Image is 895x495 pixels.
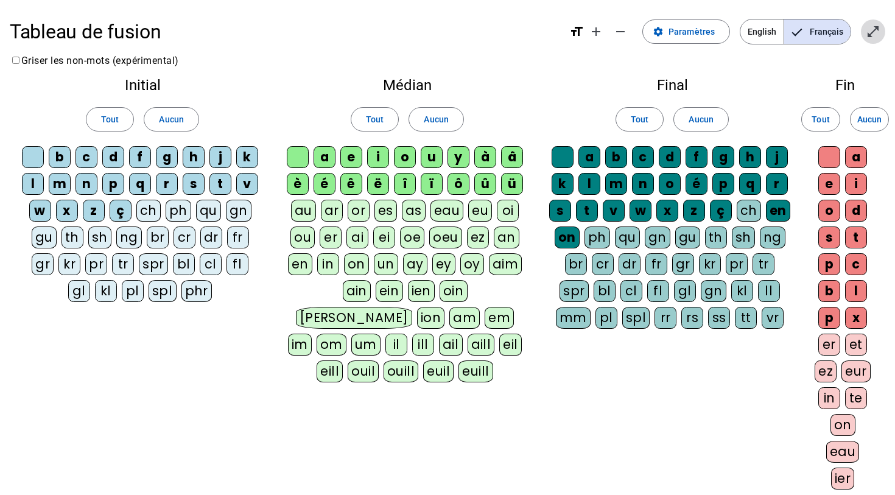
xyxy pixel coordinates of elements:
div: h [183,146,205,168]
h2: Fin [815,78,876,93]
div: g [156,146,178,168]
div: oy [460,253,484,275]
div: [PERSON_NAME] [296,307,412,329]
div: es [374,200,397,222]
div: mm [556,307,591,329]
div: n [632,173,654,195]
div: il [385,334,407,356]
div: pr [726,253,748,275]
div: q [129,173,151,195]
div: in [818,387,840,409]
div: ain [343,280,371,302]
div: ph [166,200,191,222]
div: e [818,173,840,195]
div: gn [645,226,670,248]
div: en [766,200,790,222]
span: Tout [366,112,384,127]
button: Tout [801,107,840,132]
div: gl [68,280,90,302]
div: ë [367,173,389,195]
div: j [209,146,231,168]
div: ien [408,280,435,302]
div: eill [317,360,343,382]
button: Augmenter la taille de la police [584,19,608,44]
div: ein [376,280,403,302]
div: eau [826,441,860,463]
button: Diminuer la taille de la police [608,19,633,44]
div: s [549,200,571,222]
div: ê [340,173,362,195]
div: spl [149,280,177,302]
div: et [845,334,867,356]
div: spr [560,280,589,302]
div: gu [675,226,700,248]
mat-icon: open_in_full [866,24,880,39]
div: fl [226,253,248,275]
mat-icon: settings [653,26,664,37]
div: te [845,387,867,409]
div: d [845,200,867,222]
div: er [320,226,342,248]
button: Aucun [144,107,198,132]
div: rr [655,307,676,329]
div: vr [762,307,784,329]
div: f [129,146,151,168]
div: g [712,146,734,168]
div: ill [412,334,434,356]
div: th [705,226,727,248]
div: aim [489,253,522,275]
button: Tout [616,107,664,132]
mat-icon: format_size [569,24,584,39]
div: ss [708,307,730,329]
div: ï [421,173,443,195]
div: fr [227,226,249,248]
div: k [552,173,574,195]
div: x [56,200,78,222]
div: ç [110,200,132,222]
span: Aucun [424,112,448,127]
div: as [402,200,426,222]
div: é [686,173,707,195]
div: sh [732,226,755,248]
div: b [818,280,840,302]
div: l [578,173,600,195]
div: kl [731,280,753,302]
div: dr [200,226,222,248]
div: gn [226,200,251,222]
div: û [474,173,496,195]
div: t [576,200,598,222]
div: en [288,253,312,275]
div: u [421,146,443,168]
div: à [474,146,496,168]
div: é [314,173,335,195]
div: tt [735,307,757,329]
div: ph [584,226,610,248]
div: v [603,200,625,222]
div: s [183,173,205,195]
div: er [818,334,840,356]
div: o [394,146,416,168]
div: b [605,146,627,168]
div: ch [136,200,161,222]
div: oeu [429,226,462,248]
div: qu [196,200,221,222]
div: in [317,253,339,275]
div: kl [95,280,117,302]
div: e [340,146,362,168]
div: gr [672,253,694,275]
span: Tout [812,112,829,127]
div: euill [458,360,493,382]
div: p [712,173,734,195]
span: Aucun [159,112,183,127]
div: w [630,200,651,222]
span: Français [784,19,851,44]
label: Griser les non-mots (expérimental) [10,55,179,66]
div: eur [841,360,871,382]
div: au [291,200,316,222]
div: on [830,414,855,436]
mat-icon: remove [613,24,628,39]
div: q [739,173,761,195]
div: h [739,146,761,168]
div: aill [468,334,495,356]
div: z [683,200,705,222]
